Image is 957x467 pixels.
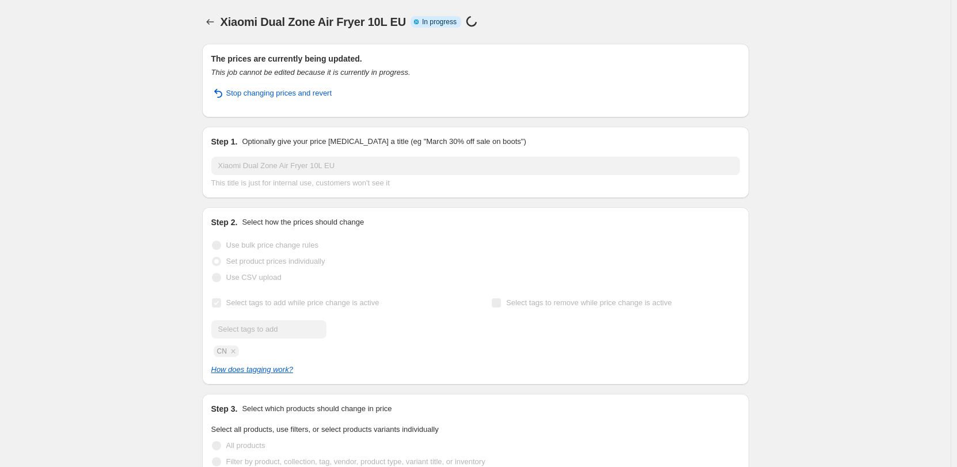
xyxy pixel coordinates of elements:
h2: Step 2. [211,217,238,228]
h2: The prices are currently being updated. [211,53,740,64]
span: In progress [422,17,457,26]
a: How does tagging work? [211,365,293,374]
span: Set product prices individually [226,257,325,265]
span: Stop changing prices and revert [226,88,332,99]
span: This title is just for internal use, customers won't see it [211,179,390,187]
button: Stop changing prices and revert [204,84,339,102]
span: Use CSV upload [226,273,282,282]
p: Select which products should change in price [242,403,392,415]
button: Price change jobs [202,14,218,30]
input: 30% off holiday sale [211,157,740,175]
input: Select tags to add [211,320,326,339]
p: Optionally give your price [MEDICAL_DATA] a title (eg "March 30% off sale on boots") [242,136,526,147]
p: Select how the prices should change [242,217,364,228]
span: All products [226,441,265,450]
span: Select tags to remove while price change is active [506,298,672,307]
span: Select tags to add while price change is active [226,298,379,307]
i: This job cannot be edited because it is currently in progress. [211,68,411,77]
h2: Step 1. [211,136,238,147]
span: Select all products, use filters, or select products variants individually [211,425,439,434]
h2: Step 3. [211,403,238,415]
span: Filter by product, collection, tag, vendor, product type, variant title, or inventory [226,457,485,466]
span: Use bulk price change rules [226,241,318,249]
span: Xiaomi Dual Zone Air Fryer 10L EU [221,16,406,28]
